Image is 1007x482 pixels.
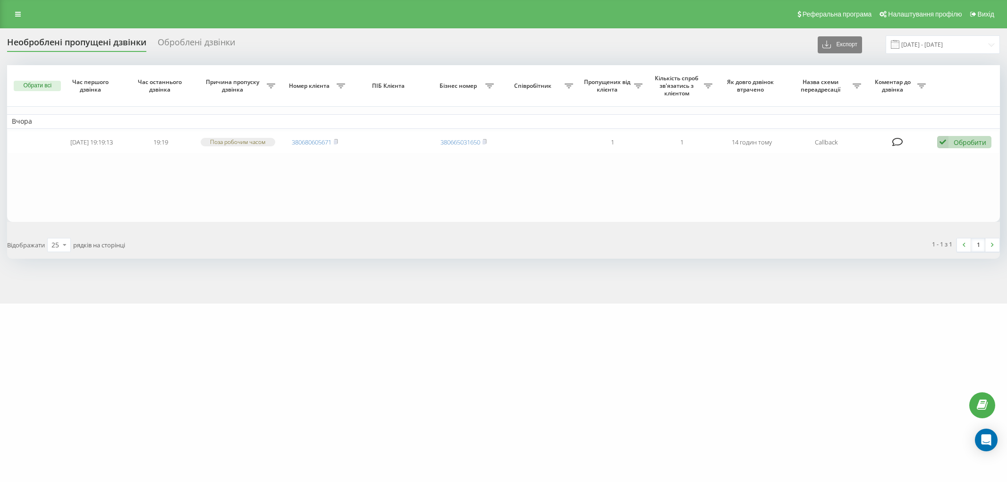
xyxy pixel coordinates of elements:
span: Коментар до дзвінка [871,78,917,93]
div: Необроблені пропущені дзвінки [7,37,146,52]
span: Причина пропуску дзвінка [201,78,267,93]
span: Кількість спроб зв'язатись з клієнтом [652,75,703,97]
div: Поза робочим часом [201,138,275,146]
span: Назва схеми переадресації [791,78,853,93]
span: Реферальна програма [803,10,872,18]
a: 1 [971,238,985,252]
span: Відображати [7,241,45,249]
td: Callback [787,131,866,154]
span: Номер клієнта [285,82,336,90]
span: ПІБ Клієнта [358,82,421,90]
span: Час першого дзвінка [65,78,118,93]
td: 1 [578,131,647,154]
button: Експорт [818,36,862,53]
a: 380680605671 [292,138,331,146]
span: рядків на сторінці [73,241,125,249]
a: 380665031650 [440,138,480,146]
td: 1 [647,131,717,154]
div: Обробити [954,138,986,147]
div: 25 [51,240,59,250]
span: Як довго дзвінок втрачено [725,78,779,93]
td: [DATE] 19:19:13 [57,131,126,154]
span: Налаштування профілю [888,10,962,18]
button: Обрати всі [14,81,61,91]
span: Час останнього дзвінка [134,78,188,93]
span: Вихід [978,10,994,18]
td: Вчора [7,114,1000,128]
div: Оброблені дзвінки [158,37,235,52]
span: Бізнес номер [434,82,485,90]
div: 1 - 1 з 1 [932,239,952,249]
span: Співробітник [503,82,565,90]
td: 14 годин тому [717,131,787,154]
div: Open Intercom Messenger [975,429,998,451]
td: 19:19 [126,131,195,154]
span: Пропущених від клієнта [583,78,634,93]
